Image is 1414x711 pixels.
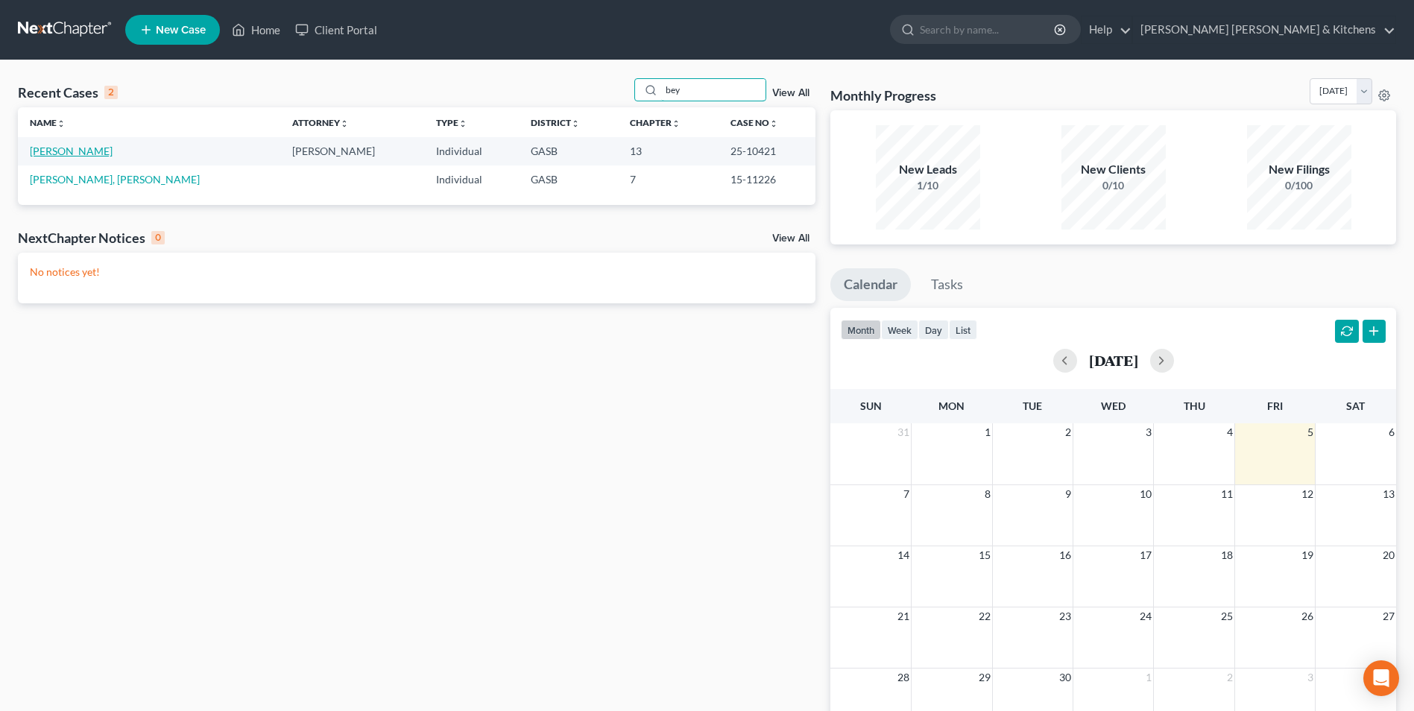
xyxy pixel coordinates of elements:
button: month [841,320,881,340]
a: Home [224,16,288,43]
span: 28 [896,669,911,686]
span: 31 [896,423,911,441]
td: 25-10421 [719,137,815,165]
span: 1 [983,423,992,441]
span: 21 [896,607,911,625]
div: Recent Cases [18,83,118,101]
a: Districtunfold_more [531,117,580,128]
i: unfold_more [769,119,778,128]
a: [PERSON_NAME], [PERSON_NAME] [30,173,200,186]
span: Wed [1101,399,1126,412]
h2: [DATE] [1089,353,1138,368]
span: 6 [1387,423,1396,441]
h3: Monthly Progress [830,86,936,104]
button: week [881,320,918,340]
a: [PERSON_NAME] [PERSON_NAME] & Kitchens [1133,16,1395,43]
i: unfold_more [571,119,580,128]
td: GASB [519,137,618,165]
span: 18 [1219,546,1234,564]
i: unfold_more [57,119,66,128]
a: Typeunfold_more [436,117,467,128]
div: 1/10 [876,178,980,193]
span: 22 [977,607,992,625]
span: 17 [1138,546,1153,564]
span: 11 [1219,485,1234,503]
span: 29 [977,669,992,686]
td: GASB [519,165,618,193]
div: 2 [104,86,118,99]
td: 7 [618,165,719,193]
div: 0/100 [1247,178,1351,193]
span: 26 [1300,607,1315,625]
a: Tasks [918,268,976,301]
div: 0 [151,231,165,244]
div: New Leads [876,161,980,178]
span: 27 [1381,607,1396,625]
div: NextChapter Notices [18,229,165,247]
a: Nameunfold_more [30,117,66,128]
input: Search by name... [661,79,766,101]
span: 3 [1306,669,1315,686]
span: 24 [1138,607,1153,625]
span: 23 [1058,607,1073,625]
td: 13 [618,137,719,165]
span: 15 [977,546,992,564]
button: list [949,320,977,340]
span: 13 [1381,485,1396,503]
span: New Case [156,25,206,36]
span: 25 [1219,607,1234,625]
span: 10 [1138,485,1153,503]
span: 3 [1144,423,1153,441]
span: 2 [1064,423,1073,441]
a: View All [772,88,809,98]
span: 12 [1300,485,1315,503]
input: Search by name... [920,16,1056,43]
a: View All [772,233,809,244]
span: Tue [1023,399,1042,412]
a: [PERSON_NAME] [30,145,113,157]
div: Open Intercom Messenger [1363,660,1399,696]
button: day [918,320,949,340]
div: New Filings [1247,161,1351,178]
span: 4 [1225,423,1234,441]
td: 15-11226 [719,165,815,193]
a: Help [1082,16,1131,43]
p: No notices yet! [30,265,804,279]
span: 2 [1225,669,1234,686]
span: 30 [1058,669,1073,686]
div: 0/10 [1061,178,1166,193]
a: Chapterunfold_more [630,117,681,128]
div: New Clients [1061,161,1166,178]
span: 7 [902,485,911,503]
span: Thu [1184,399,1205,412]
a: Calendar [830,268,911,301]
span: 20 [1381,546,1396,564]
span: 9 [1064,485,1073,503]
a: Case Nounfold_more [730,117,778,128]
span: Mon [938,399,965,412]
span: Sun [860,399,882,412]
i: unfold_more [340,119,349,128]
td: [PERSON_NAME] [280,137,424,165]
i: unfold_more [672,119,681,128]
span: 5 [1306,423,1315,441]
a: Client Portal [288,16,385,43]
span: 19 [1300,546,1315,564]
td: Individual [424,165,519,193]
span: 1 [1144,669,1153,686]
span: Fri [1267,399,1283,412]
span: 16 [1058,546,1073,564]
i: unfold_more [458,119,467,128]
td: Individual [424,137,519,165]
a: Attorneyunfold_more [292,117,349,128]
span: 8 [983,485,992,503]
span: 14 [896,546,911,564]
span: Sat [1346,399,1365,412]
